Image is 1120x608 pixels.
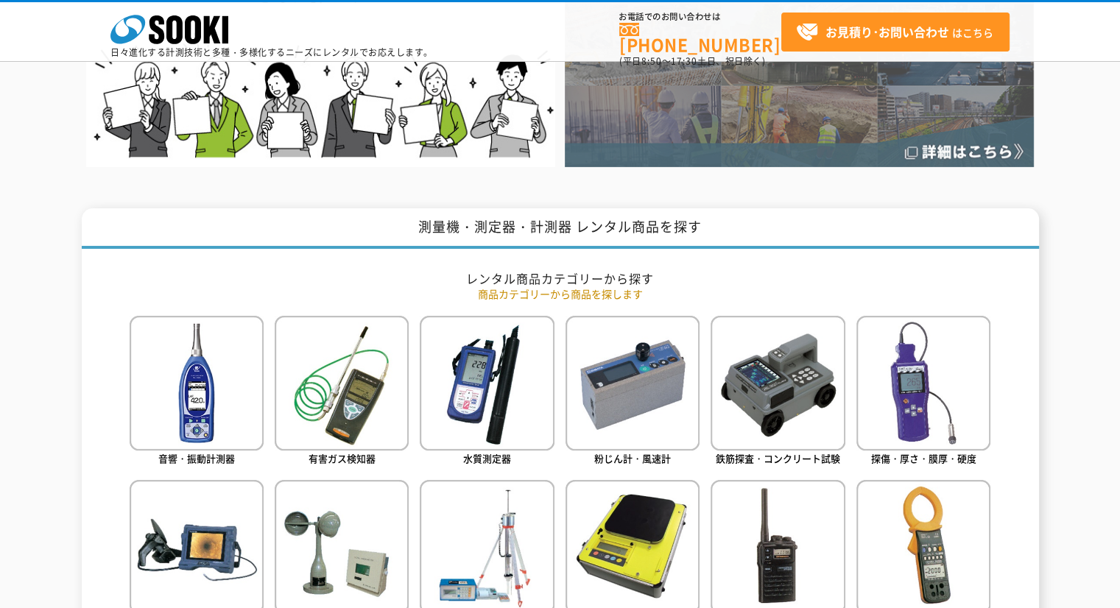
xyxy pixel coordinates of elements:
span: (平日 ～ 土日、祝日除く) [619,54,765,68]
span: はこちら [796,21,993,43]
a: お見積り･お問い合わせはこちら [781,13,1010,52]
img: 鉄筋探査・コンクリート試験 [711,316,845,450]
h1: 測量機・測定器・計測器 レンタル商品を探す [82,208,1039,249]
h2: レンタル商品カテゴリーから探す [130,271,991,286]
span: 鉄筋探査・コンクリート試験 [716,451,840,465]
a: 探傷・厚さ・膜厚・硬度 [856,316,990,468]
a: 鉄筋探査・コンクリート試験 [711,316,845,468]
a: 水質測定器 [420,316,554,468]
img: 探傷・厚さ・膜厚・硬度 [856,316,990,450]
img: 水質測定器 [420,316,554,450]
a: 粉じん計・風速計 [566,316,700,468]
span: 音響・振動計測器 [158,451,235,465]
strong: お見積り･お問い合わせ [825,23,949,40]
img: 有害ガス検知器 [275,316,409,450]
a: 音響・振動計測器 [130,316,264,468]
span: 有害ガス検知器 [309,451,376,465]
span: 探傷・厚さ・膜厚・硬度 [871,451,976,465]
a: [PHONE_NUMBER] [619,23,781,53]
img: 音響・振動計測器 [130,316,264,450]
span: 水質測定器 [463,451,511,465]
img: 粉じん計・風速計 [566,316,700,450]
span: 8:50 [641,54,662,68]
span: 粉じん計・風速計 [594,451,671,465]
p: 商品カテゴリーから商品を探します [130,286,991,302]
span: 17:30 [671,54,697,68]
span: お電話でのお問い合わせは [619,13,781,21]
a: 有害ガス検知器 [275,316,409,468]
p: 日々進化する計測技術と多種・多様化するニーズにレンタルでお応えします。 [110,48,433,57]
